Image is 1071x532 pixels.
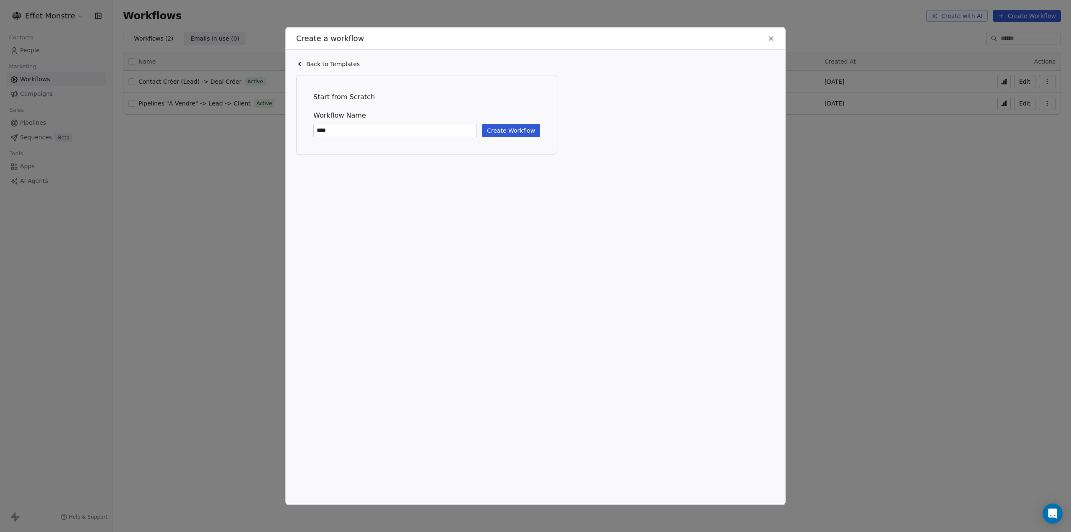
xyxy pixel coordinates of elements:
[1043,504,1063,524] div: Open Intercom Messenger
[313,92,540,102] span: Start from Scratch
[306,60,360,68] span: Back to Templates
[313,111,540,121] span: Workflow Name
[482,124,540,137] button: Create Workflow
[296,33,364,44] span: Create a workflow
